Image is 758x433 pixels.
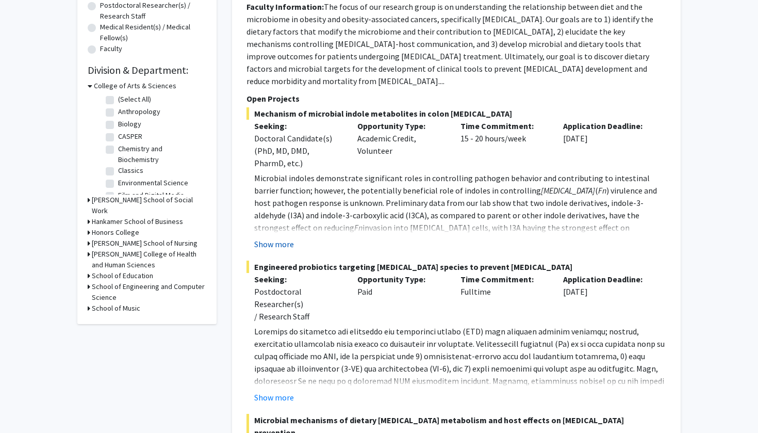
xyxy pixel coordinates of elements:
[254,285,342,323] div: Postdoctoral Researcher(s) / Research Staff
[350,273,453,323] div: Paid
[246,2,653,86] fg-read-more: The focus of our research group is on understanding the relationship between diet and the microbi...
[354,222,362,233] em: Fn
[100,43,122,54] label: Faculty
[563,273,651,285] p: Application Deadline:
[118,94,151,105] label: (Select All)
[94,81,176,91] h3: College of Arts & Sciences
[92,227,139,238] h3: Honors College
[92,281,206,303] h3: School of Engineering and Computer Science
[460,273,548,285] p: Time Commitment:
[254,238,294,250] button: Show more
[357,120,445,132] p: Opportunity Type:
[118,131,142,142] label: CASPER
[92,216,183,227] h3: Hankamer School of Business
[246,2,324,12] b: Faculty Information:
[541,185,595,196] em: [MEDICAL_DATA]
[350,120,453,169] div: Academic Credit, Volunteer
[92,249,206,270] h3: [PERSON_NAME] College of Health and Human Sciences
[92,303,140,314] h3: School of Music
[563,120,651,132] p: Application Deadline:
[254,391,294,404] button: Show more
[100,22,206,43] label: Medical Resident(s) / Medical Fellow(s)
[92,270,153,281] h3: School of Education
[88,64,206,76] h2: Division & Department:
[598,185,606,196] em: Fn
[254,273,342,285] p: Seeking:
[254,132,342,169] div: Doctoral Candidate(s) (PhD, MD, DMD, PharmD, etc.)
[555,120,658,169] div: [DATE]
[453,120,556,169] div: 15 - 20 hours/week
[460,120,548,132] p: Time Commitment:
[118,106,160,117] label: Anthropology
[92,195,206,216] h3: [PERSON_NAME] School of Social Work
[118,190,184,201] label: Film and Digital Media
[8,387,44,425] iframe: Chat
[118,178,188,188] label: Environmental Science
[246,92,666,105] p: Open Projects
[92,238,197,249] h3: [PERSON_NAME] School of Nursing
[555,273,658,323] div: [DATE]
[246,261,666,273] span: Engineered probiotics targeting [MEDICAL_DATA] species to prevent [MEDICAL_DATA]
[246,107,666,120] span: Mechanism of microbial indole metabolites in colon [MEDICAL_DATA]
[118,119,141,130] label: Biology
[357,273,445,285] p: Opportunity Type:
[118,165,143,176] label: Classics
[254,120,342,132] p: Seeking:
[118,143,204,165] label: Chemistry and Biochemistry
[254,172,666,271] p: Microbial indoles demonstrate significant roles in controlling pathogen behavior and contributing...
[453,273,556,323] div: Fulltime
